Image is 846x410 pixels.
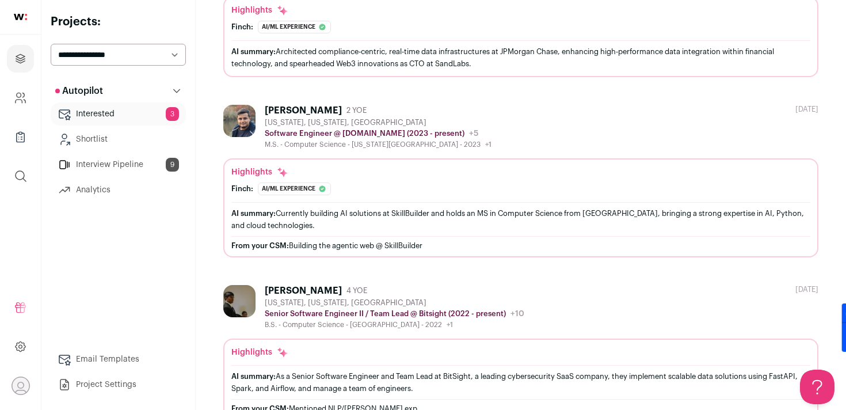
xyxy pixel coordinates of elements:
span: +10 [510,310,524,318]
span: +5 [469,130,478,138]
a: Company Lists [7,123,34,151]
div: Ai/ml experience [258,183,331,195]
div: Highlights [231,5,288,16]
a: Company and ATS Settings [7,84,34,112]
h2: Projects: [51,14,186,30]
div: Ai/ml experience [258,21,331,33]
a: [PERSON_NAME] 2 YOE [US_STATE], [US_STATE], [GEOGRAPHIC_DATA] Software Engineer @ [DOMAIN_NAME] (... [223,105,818,257]
div: [DATE] [795,105,818,114]
button: Autopilot [51,79,186,102]
div: Currently building AI solutions at SkillBuilder and holds an MS in Computer Science from [GEOGRAP... [231,207,810,231]
div: [US_STATE], [US_STATE], [GEOGRAPHIC_DATA] [265,118,491,127]
a: Interested3 [51,102,186,126]
a: Email Templates [51,348,186,371]
a: Projects [7,45,34,73]
div: Highlights [231,166,288,178]
span: 9 [166,158,179,172]
div: [DATE] [795,285,818,294]
div: Architected compliance-centric, real-time data infrastructures at JPMorgan Chase, enhancing high-... [231,45,810,70]
span: From your CSM: [231,242,289,249]
p: Software Engineer @ [DOMAIN_NAME] (2023 - present) [265,129,464,138]
iframe: Toggle Customer Support [800,370,834,404]
p: Autopilot [55,84,103,98]
span: AI summary: [231,373,276,380]
span: AI summary: [231,210,276,217]
div: [PERSON_NAME] [265,285,342,297]
img: 99a6bacca661eb00d941cb97535b40e244b81c3f3ff6cfe87627e7b3f2e44e89 [223,285,256,317]
span: +1 [485,141,491,148]
span: +1 [447,321,453,328]
button: Open dropdown [12,377,30,395]
a: Analytics [51,179,186,202]
div: [PERSON_NAME] [265,105,342,116]
span: 4 YOE [346,286,367,295]
a: Shortlist [51,128,186,151]
div: As a Senior Software Engineer and Team Lead at BitSight, a leading cybersecurity SaaS company, th... [231,370,810,394]
div: Building the agentic web @ SkillBuilder [231,241,810,250]
p: Senior Software Engineer II / Team Lead @ Bitsight (2022 - present) [265,309,506,318]
div: Highlights [231,347,288,358]
span: AI summary: [231,48,276,55]
a: Interview Pipeline9 [51,153,186,176]
img: wellfound-shorthand-0d5821cbd27db2630d0214b213865d53afaa358527fdda9d0ea32b1df1b89c2c.svg [14,14,27,20]
a: Project Settings [51,373,186,396]
div: Finch: [231,184,253,193]
span: 2 YOE [346,106,367,115]
div: M.S. - Computer Science - [US_STATE][GEOGRAPHIC_DATA] - 2023 [265,140,491,149]
span: 3 [166,107,179,121]
div: Finch: [231,22,253,32]
img: 618cb5197b964ceb0077d3a585e12687a4bc9e3cd1ec0d06cb543532a258e5e9.jpg [223,105,256,137]
div: B.S. - Computer Science - [GEOGRAPHIC_DATA] - 2022 [265,320,524,329]
div: [US_STATE], [US_STATE], [GEOGRAPHIC_DATA] [265,298,524,307]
